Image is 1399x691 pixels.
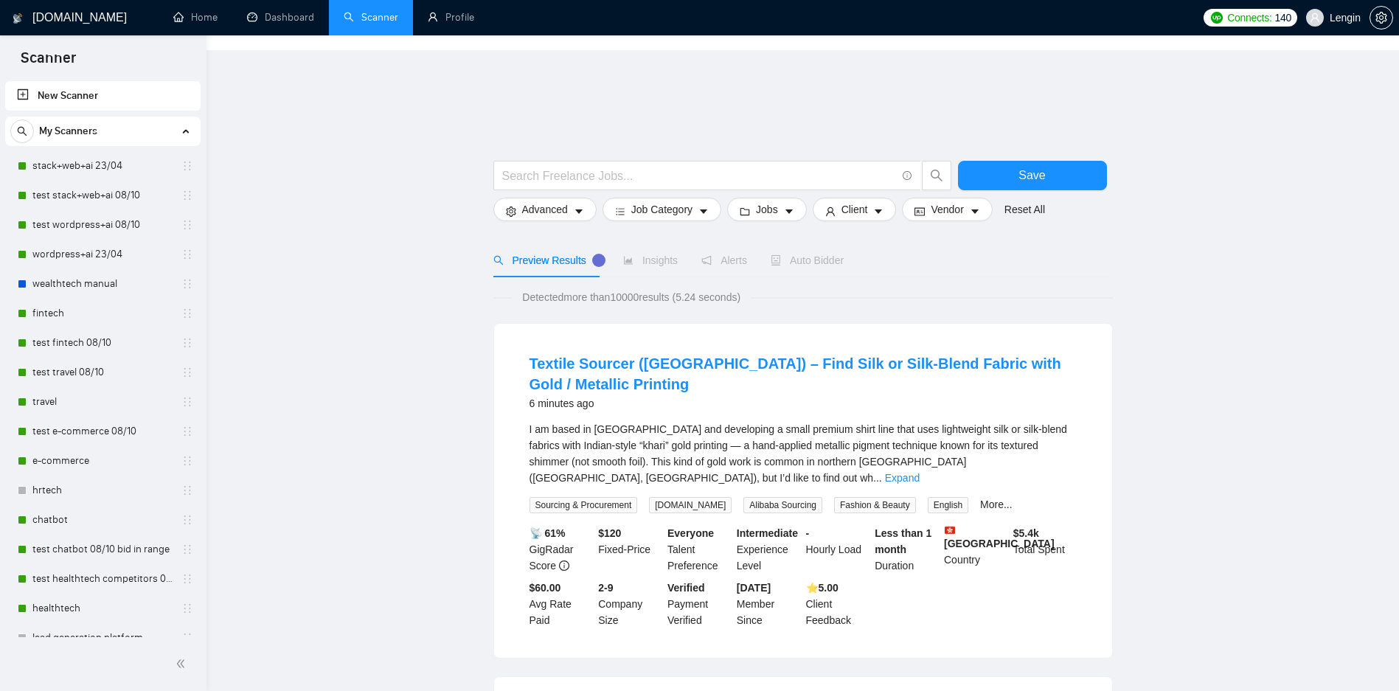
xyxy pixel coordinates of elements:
img: 🇭🇰 [945,525,955,535]
span: area-chart [623,255,633,265]
b: Everyone [667,527,714,539]
a: test fintech 08/10 [32,328,173,358]
a: hrtech [32,476,173,505]
span: Insights [623,254,678,266]
span: Auto Bidder [771,254,844,266]
span: caret-down [698,206,709,217]
a: test wordpress+ai 08/10 [32,210,173,240]
span: search [923,169,951,182]
span: notification [701,255,712,265]
a: fintech [32,299,173,328]
a: test chatbot 08/10 bid in range [32,535,173,564]
div: Experience Level [734,525,803,574]
span: caret-down [574,206,584,217]
input: Search Freelance Jobs... [502,167,896,185]
span: Advanced [522,201,568,218]
span: holder [181,308,193,319]
span: Alerts [701,254,747,266]
div: Fixed-Price [595,525,664,574]
div: Talent Preference [664,525,734,574]
span: holder [181,603,193,614]
span: info-circle [559,560,569,571]
div: GigRadar Score [527,525,596,574]
span: Vendor [931,201,963,218]
a: e-commerce [32,446,173,476]
span: search [493,255,504,265]
span: holder [181,544,193,555]
span: Alibaba Sourcing [743,497,822,513]
div: Payment Verified [664,580,734,628]
a: Expand [885,472,920,484]
a: stack+web+ai 23/04 [32,151,173,181]
div: Company Size [595,580,664,628]
div: 6 minutes ago [530,395,1077,412]
span: holder [181,455,193,467]
button: settingAdvancedcaret-down [493,198,597,221]
a: healthtech [32,594,173,623]
span: caret-down [873,206,884,217]
span: holder [181,367,193,378]
a: test e-commerce 08/10 [32,417,173,446]
span: holder [181,485,193,496]
b: 2-9 [598,582,613,594]
a: wealthtech manual [32,269,173,299]
span: Fashion & Beauty [834,497,916,513]
span: holder [181,160,193,172]
span: holder [181,190,193,201]
b: 📡 61% [530,527,566,539]
button: folderJobscaret-down [727,198,807,221]
b: ⭐️ 5.00 [806,582,839,594]
span: user [825,206,836,217]
span: holder [181,514,193,526]
span: holder [181,396,193,408]
iframe: Intercom live chat [1349,641,1384,676]
span: holder [181,249,193,260]
span: holder [181,632,193,644]
div: Total Spent [1010,525,1080,574]
span: holder [181,337,193,349]
div: Client Feedback [803,580,872,628]
a: test travel 08/10 [32,358,173,387]
span: double-left [176,656,190,671]
span: holder [181,573,193,585]
a: lead generation platform [32,623,173,653]
button: idcardVendorcaret-down [902,198,992,221]
span: setting [506,206,516,217]
div: Duration [872,525,941,574]
a: test healthtech competitors 08/10 [32,564,173,594]
a: test stack+web+ai 08/10 [32,181,173,210]
a: wordpress+ai 23/04 [32,240,173,269]
span: caret-down [784,206,794,217]
b: Verified [667,582,705,594]
span: English [928,497,968,513]
div: Avg Rate Paid [527,580,596,628]
b: $ 120 [598,527,621,539]
span: info-circle [903,171,912,181]
span: robot [771,255,781,265]
span: Save [1018,166,1045,184]
span: ... [873,472,882,484]
a: travel [32,387,173,417]
b: Less than 1 month [875,527,931,555]
span: holder [181,426,193,437]
b: $ 5.4k [1013,527,1039,539]
span: My Scanners [39,117,97,146]
span: Jobs [756,201,778,218]
div: Country [941,525,1010,574]
b: - [806,527,810,539]
span: search [11,126,33,136]
a: More... [980,499,1013,510]
span: folder [740,206,750,217]
span: idcard [914,206,925,217]
button: Save [958,161,1107,190]
span: holder [181,278,193,290]
button: search [922,161,951,190]
span: I am based in [GEOGRAPHIC_DATA] and developing a small premium shirt line that uses lightweight s... [530,423,1067,484]
span: Sourcing & Procurement [530,497,638,513]
span: Detected more than 10000 results (5.24 seconds) [512,289,751,305]
span: Scanner [9,47,88,78]
a: Reset All [1004,201,1045,218]
b: [DATE] [737,582,771,594]
li: New Scanner [5,81,201,111]
button: userClientcaret-down [813,198,897,221]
